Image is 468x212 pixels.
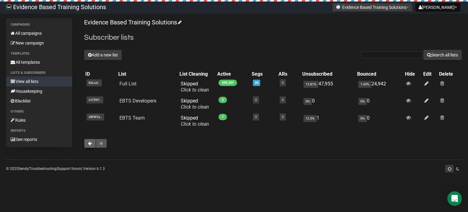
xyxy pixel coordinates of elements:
[218,97,227,103] span: 2
[301,95,356,113] td: 0
[356,78,404,95] td: 24,942
[84,70,117,78] th: ID: No sort applied, sorting is disabled
[439,71,461,77] div: Delete
[423,71,436,77] div: Edit
[357,71,398,77] div: Bounced
[336,5,341,9] img: favicons
[119,98,156,104] a: EBTS Developers
[302,71,350,77] div: Unsubscribed
[6,86,72,96] a: Housekeeping
[119,81,136,87] a: Full List
[217,71,244,77] div: Active
[255,81,258,85] a: 20
[282,115,284,119] a: 0
[57,167,81,171] a: Support forum
[85,71,116,77] div: ID
[447,191,462,206] div: Open Intercom Messenger
[404,70,422,78] th: Hide: No sort applied, sorting is disabled
[6,127,72,135] li: Reports
[303,115,317,122] span: 12.5%
[255,98,257,102] a: 0
[282,81,284,85] a: 0
[6,50,72,57] li: Templates
[282,98,284,102] a: 0
[29,167,56,171] a: Troubleshooting
[6,57,72,67] a: All templates
[84,32,462,43] h2: Subscriber lists
[356,70,404,78] th: Bounced: No sort applied, activate to apply an ascending sort
[358,115,367,122] span: 0%
[181,104,209,110] a: Click to clean
[181,87,209,93] a: Click to clean
[277,70,301,78] th: ARs: No sort applied, activate to apply an ascending sort
[117,70,178,78] th: List: No sort applied, activate to apply an ascending sort
[179,71,210,77] div: List Cleaning
[6,21,72,28] li: Campaigns
[216,70,250,78] th: Active: No sort applied, activate to apply an ascending sort
[218,114,227,120] span: 7
[87,113,104,120] span: dWW2s..
[358,81,371,88] span: 7.69%
[250,70,277,78] th: Segs: No sort applied, activate to apply an ascending sort
[303,81,318,88] span: 13.81%
[6,135,72,144] a: See reports
[423,50,462,60] button: Search all lists
[84,50,122,60] button: Add a new list
[405,71,421,77] div: Hide
[87,79,102,86] span: kbLud..
[415,3,460,12] button: [PERSON_NAME]
[119,115,145,121] a: EBTS Team
[301,78,356,95] td: 47,955
[6,96,72,106] a: Blacklist
[6,108,72,115] li: Others
[252,71,271,77] div: Segs
[422,70,438,78] th: Edit: No sort applied, sorting is disabled
[278,71,295,77] div: ARs
[301,70,356,78] th: Unsubscribed: No sort applied, activate to apply an ascending sort
[356,113,404,130] td: 0
[84,19,181,26] a: Evidence Based Training Solutions
[6,38,72,48] a: New campaign
[87,96,103,103] span: o1CNH..
[181,115,209,127] span: Skipped
[255,115,257,119] a: 0
[303,98,312,105] span: 0%
[181,98,209,110] span: Skipped
[332,3,412,12] button: Evidence Based Training Solutions
[18,167,28,171] a: Sendy
[6,69,72,77] li: Lists & subscribers
[301,113,356,130] td: 1
[181,81,209,93] span: Skipped
[218,80,237,86] span: 299,357
[6,28,72,38] a: All campaigns
[178,70,216,78] th: List Cleaning: No sort applied, activate to apply an ascending sort
[181,121,209,127] a: Click to clean
[6,115,72,125] a: Rules
[118,71,172,77] div: List
[6,77,72,86] a: View all lists
[438,70,462,78] th: Delete: No sort applied, sorting is disabled
[356,95,404,113] td: 0
[6,165,105,172] p: © 2025 | | | Version 6.1.3
[358,98,367,105] span: 0%
[6,4,12,10] img: 6a635aadd5b086599a41eda90e0773ac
